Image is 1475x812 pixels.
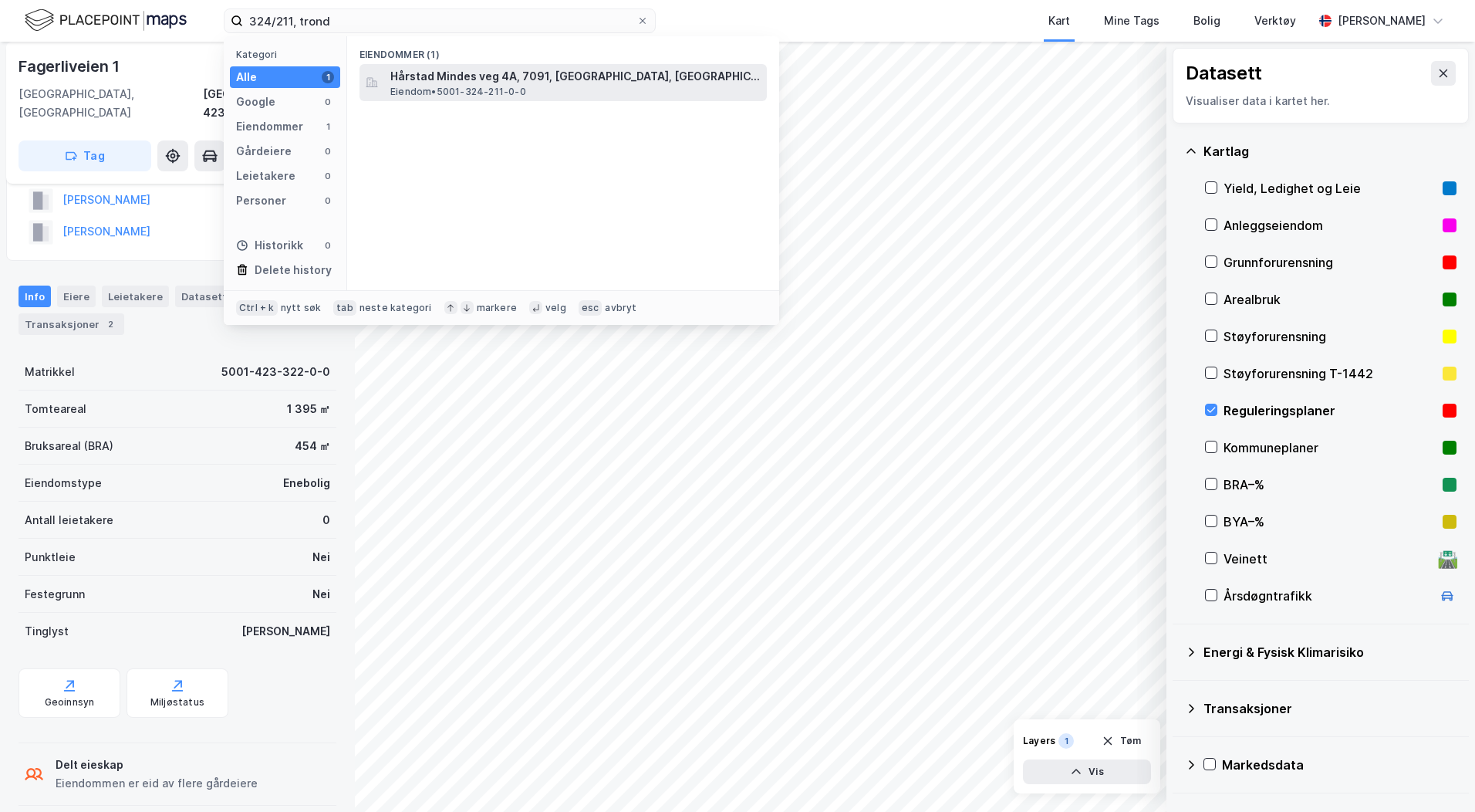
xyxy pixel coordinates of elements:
div: [PERSON_NAME] [1338,12,1426,30]
div: Punktleie [25,548,76,567]
div: Matrikkel [25,363,75,381]
div: Bolig [1193,12,1220,30]
div: Markedsdata [1222,756,1456,774]
span: Eiendom • 5001-324-211-0-0 [390,86,526,98]
div: 0 [322,145,334,157]
div: 0 [322,170,334,182]
div: Enebolig [283,474,330,492]
div: Kategori [236,49,340,60]
div: Støyforurensning T-1442 [1224,364,1436,383]
div: Miljøstatus [150,696,204,709]
div: Reguleringsplaner [1224,401,1436,420]
div: Eiendomstype [25,474,102,492]
input: Søk på adresse, matrikkel, gårdeiere, leietakere eller personer [243,9,636,32]
div: Visualiser data i kartet her. [1186,92,1456,110]
div: Bruksareal (BRA) [25,437,113,455]
div: 1 [322,71,334,83]
div: Ctrl + k [236,300,278,316]
div: 0 [322,511,330,529]
div: Personer [236,191,286,210]
div: 2 [103,316,118,332]
div: velg [545,302,566,314]
div: Kommuneplaner [1224,438,1436,457]
div: [GEOGRAPHIC_DATA], 423/322 [203,85,336,122]
div: Alle [236,68,257,86]
div: Transaksjoner [1203,699,1456,718]
div: Datasett [1186,61,1262,86]
div: Eiendommer (1) [347,36,779,64]
div: Grunnforurensning [1224,253,1436,272]
div: Transaksjoner [19,313,124,335]
button: Tag [19,140,151,171]
div: Yield, Ledighet og Leie [1224,179,1436,198]
div: Kartlag [1203,142,1456,161]
div: 0 [322,195,334,207]
div: Tomteareal [25,400,86,418]
div: Arealbruk [1224,290,1436,309]
div: Eiendommer [236,117,303,136]
div: Eiendommen er eid av flere gårdeiere [56,774,258,793]
div: Festegrunn [25,585,85,604]
div: Veinett [1224,550,1432,568]
div: 1 [322,120,334,133]
div: 1 395 ㎡ [287,400,330,418]
div: 0 [322,239,334,252]
iframe: Chat Widget [1398,738,1475,812]
div: Nei [312,548,330,567]
div: 0 [322,96,334,108]
div: Delt eieskap [56,756,258,774]
div: Energi & Fysisk Klimarisiko [1203,643,1456,661]
div: 1 [1058,733,1074,749]
div: Tinglyst [25,622,69,641]
div: avbryt [605,302,636,314]
div: tab [333,300,356,316]
div: esc [579,300,602,316]
div: 🛣️ [1437,549,1458,569]
div: Eiere [57,286,96,307]
div: Anleggseiendom [1224,216,1436,235]
div: BRA–% [1224,475,1436,494]
span: Hårstad Mindes veg 4A, 7091, [GEOGRAPHIC_DATA], [GEOGRAPHIC_DATA] [390,67,761,86]
div: Google [236,93,275,111]
div: Nei [312,585,330,604]
div: Kontrollprogram for chat [1398,738,1475,812]
div: Mine Tags [1104,12,1159,30]
div: nytt søk [281,302,322,314]
div: Datasett [175,286,233,307]
div: [GEOGRAPHIC_DATA], [GEOGRAPHIC_DATA] [19,85,203,122]
div: Info [19,286,51,307]
div: Antall leietakere [25,511,113,529]
div: [PERSON_NAME] [241,622,330,641]
div: Gårdeiere [236,142,292,161]
div: markere [477,302,517,314]
div: Årsdøgntrafikk [1224,587,1432,605]
div: Leietakere [102,286,169,307]
div: 5001-423-322-0-0 [221,363,330,381]
button: Vis [1023,760,1151,784]
div: Verktøy [1254,12,1296,30]
div: Delete history [255,261,332,279]
div: Geoinnsyn [45,696,95,709]
div: Historikk [236,236,303,255]
div: Leietakere [236,167,295,185]
div: Layers [1023,735,1055,747]
div: neste kategori [359,302,432,314]
div: Fagerliveien 1 [19,54,123,79]
div: Støyforurensning [1224,327,1436,346]
div: 454 ㎡ [295,437,330,455]
div: Kart [1048,12,1070,30]
img: logo.f888ab2527a4732fd821a326f86c7f29.svg [25,7,187,34]
button: Tøm [1092,729,1151,753]
div: BYA–% [1224,513,1436,531]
